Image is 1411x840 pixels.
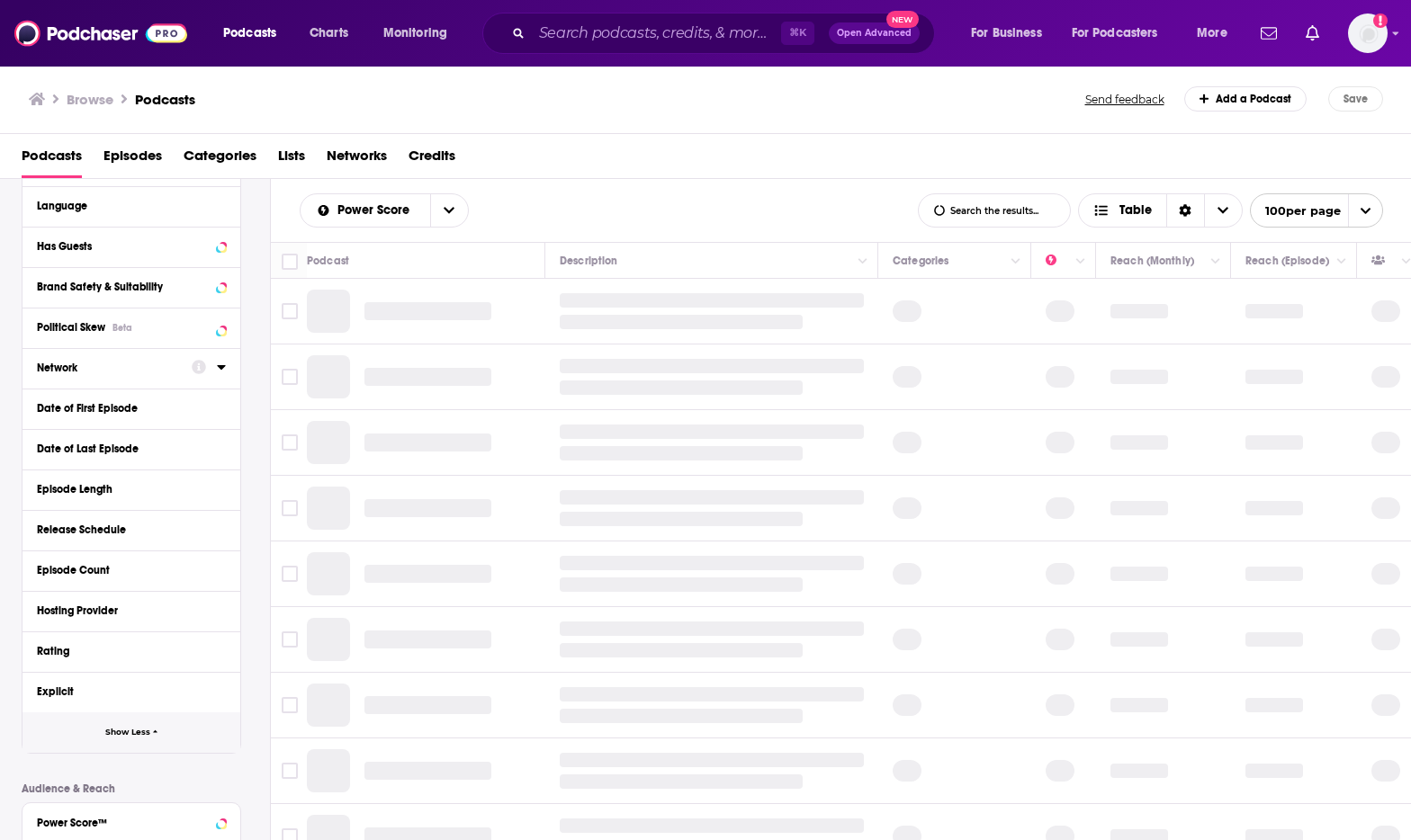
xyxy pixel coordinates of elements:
[1184,86,1308,112] a: Add a Podcast
[37,478,226,500] button: Episode Length
[310,21,348,46] span: Charts
[103,141,162,178] a: Episodes
[1299,18,1326,49] a: Show notifications dropdown
[307,250,349,272] div: Podcast
[298,19,359,48] a: Charts
[282,697,298,713] span: Toggle select row
[282,500,298,516] span: Toggle select row
[1080,92,1170,107] button: Send feedback
[327,141,387,178] a: Networks
[1251,197,1341,225] span: 100 per page
[37,235,226,257] button: Has Guests
[1205,251,1227,273] button: Column Actions
[282,369,298,385] span: Toggle select row
[223,21,276,46] span: Podcasts
[1197,21,1227,46] span: More
[22,782,241,795] p: Audience & Reach
[14,16,187,50] img: Podchaser - Follow, Share and Rate Podcasts
[37,362,180,374] div: Network
[1046,250,1071,272] div: Power Score
[282,631,298,648] span: Toggle select row
[383,21,447,46] span: Monitoring
[282,303,298,319] span: Toggle select row
[1072,21,1158,46] span: For Podcasters
[112,322,132,334] div: Beta
[37,817,211,829] div: Power Score™
[37,523,214,536] div: Release Schedule
[1348,13,1388,53] img: User Profile
[37,483,214,496] div: Episode Length
[37,316,226,338] button: Political SkewBeta
[837,29,912,38] span: Open Advanced
[337,204,416,217] span: Power Score
[37,437,226,460] button: Date of Last Episode
[37,240,211,253] div: Has Guests
[1328,86,1383,112] button: Save
[37,645,214,657] div: Rating
[37,559,226,581] button: Episode Count
[1254,18,1284,49] a: Show notifications dropdown
[37,321,105,334] span: Political Skew
[282,763,298,779] span: Toggle select row
[1250,193,1383,228] button: open menu
[67,91,113,108] h3: Browse
[430,194,468,227] button: open menu
[852,251,874,273] button: Column Actions
[282,434,298,451] span: Toggle select row
[532,19,781,48] input: Search podcasts, credits, & more...
[1119,204,1152,217] span: Table
[37,356,192,379] button: Network
[37,810,226,833] button: Power Score™
[1348,13,1388,53] span: Logged in as rowan.sullivan
[1110,250,1194,272] div: Reach (Monthly)
[37,685,214,698] div: Explicit
[958,19,1065,48] button: open menu
[1245,250,1329,272] div: Reach (Episode)
[301,204,430,217] button: open menu
[22,141,82,178] a: Podcasts
[184,141,256,178] span: Categories
[1373,13,1388,28] svg: Add a profile image
[971,21,1042,46] span: For Business
[1166,194,1204,227] div: Sort Direction
[499,13,952,54] div: Search podcasts, credits, & more...
[135,91,195,108] a: Podcasts
[1070,251,1092,273] button: Column Actions
[1184,19,1250,48] button: open menu
[282,566,298,582] span: Toggle select row
[560,250,617,272] div: Description
[278,141,305,178] a: Lists
[37,639,226,662] button: Rating
[37,194,226,217] button: Language
[37,281,211,293] div: Brand Safety & Suitability
[37,442,214,455] div: Date of Last Episode
[893,250,948,272] div: Categories
[886,11,919,28] span: New
[409,141,455,178] a: Credits
[37,200,214,212] div: Language
[37,275,226,298] button: Brand Safety & Suitability
[1331,251,1353,273] button: Column Actions
[105,728,150,737] span: Show Less
[371,19,471,48] button: open menu
[1371,250,1397,272] div: Has Guests
[1060,19,1184,48] button: open menu
[781,22,814,45] span: ⌘ K
[300,193,469,228] h2: Choose List sort
[37,680,226,702] button: Explicit
[37,564,214,576] div: Episode Count
[37,397,226,419] button: Date of First Episode
[1005,251,1027,273] button: Column Actions
[37,518,226,541] button: Release Schedule
[211,19,300,48] button: open menu
[1078,193,1243,228] button: Choose View
[829,22,920,44] button: Open AdvancedNew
